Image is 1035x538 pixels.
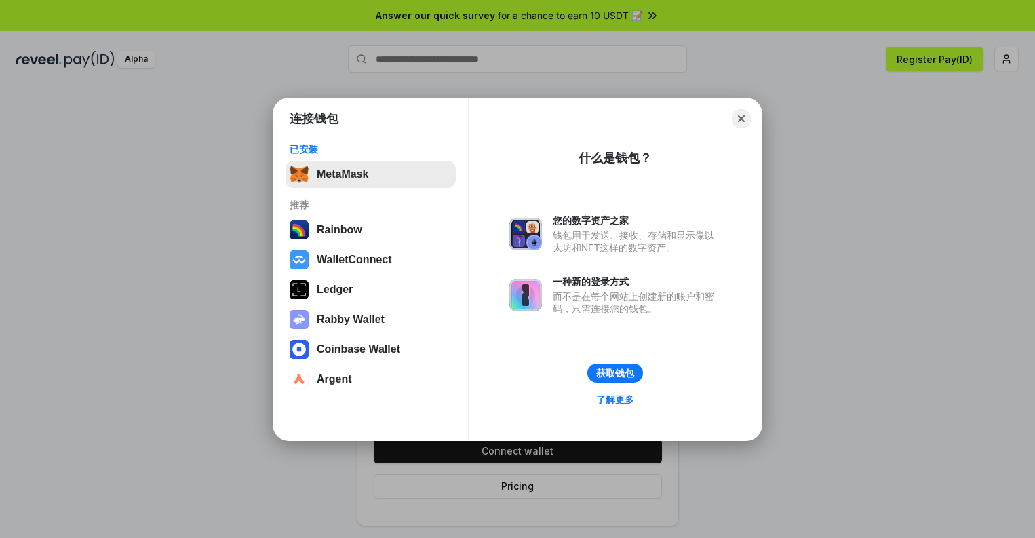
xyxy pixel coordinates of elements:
h1: 连接钱包 [290,111,338,127]
button: Rabby Wallet [286,306,456,333]
button: 获取钱包 [587,364,643,383]
img: svg+xml,%3Csvg%20xmlns%3D%22http%3A%2F%2Fwww.w3.org%2F2000%2Fsvg%22%20fill%3D%22none%22%20viewBox... [509,218,542,250]
button: Close [732,109,751,128]
img: svg+xml,%3Csvg%20fill%3D%22none%22%20height%3D%2233%22%20viewBox%3D%220%200%2035%2033%22%20width%... [290,165,309,184]
div: Rainbow [317,224,362,236]
img: svg+xml,%3Csvg%20xmlns%3D%22http%3A%2F%2Fwww.w3.org%2F2000%2Fsvg%22%20fill%3D%22none%22%20viewBox... [290,310,309,329]
div: Rabby Wallet [317,313,385,326]
div: 获取钱包 [596,367,634,379]
div: Ledger [317,284,353,296]
button: WalletConnect [286,246,456,273]
div: 了解更多 [596,393,634,406]
button: Coinbase Wallet [286,336,456,363]
div: 推荐 [290,199,452,211]
div: 已安装 [290,143,452,155]
img: svg+xml,%3Csvg%20width%3D%2228%22%20height%3D%2228%22%20viewBox%3D%220%200%2028%2028%22%20fill%3D... [290,340,309,359]
div: 一种新的登录方式 [553,275,721,288]
img: svg+xml,%3Csvg%20xmlns%3D%22http%3A%2F%2Fwww.w3.org%2F2000%2Fsvg%22%20fill%3D%22none%22%20viewBox... [509,279,542,311]
img: svg+xml,%3Csvg%20width%3D%2228%22%20height%3D%2228%22%20viewBox%3D%220%200%2028%2028%22%20fill%3D... [290,250,309,269]
div: MetaMask [317,168,368,180]
div: WalletConnect [317,254,392,266]
button: Rainbow [286,216,456,244]
div: 您的数字资产之家 [553,214,721,227]
img: svg+xml,%3Csvg%20width%3D%2228%22%20height%3D%2228%22%20viewBox%3D%220%200%2028%2028%22%20fill%3D... [290,370,309,389]
div: Coinbase Wallet [317,343,400,356]
div: 而不是在每个网站上创建新的账户和密码，只需连接您的钱包。 [553,290,721,315]
a: 了解更多 [588,391,642,408]
div: 什么是钱包？ [579,150,652,166]
button: MetaMask [286,161,456,188]
button: Argent [286,366,456,393]
div: 钱包用于发送、接收、存储和显示像以太坊和NFT这样的数字资产。 [553,229,721,254]
button: Ledger [286,276,456,303]
div: Argent [317,373,352,385]
img: svg+xml,%3Csvg%20xmlns%3D%22http%3A%2F%2Fwww.w3.org%2F2000%2Fsvg%22%20width%3D%2228%22%20height%3... [290,280,309,299]
img: svg+xml,%3Csvg%20width%3D%22120%22%20height%3D%22120%22%20viewBox%3D%220%200%20120%20120%22%20fil... [290,220,309,239]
